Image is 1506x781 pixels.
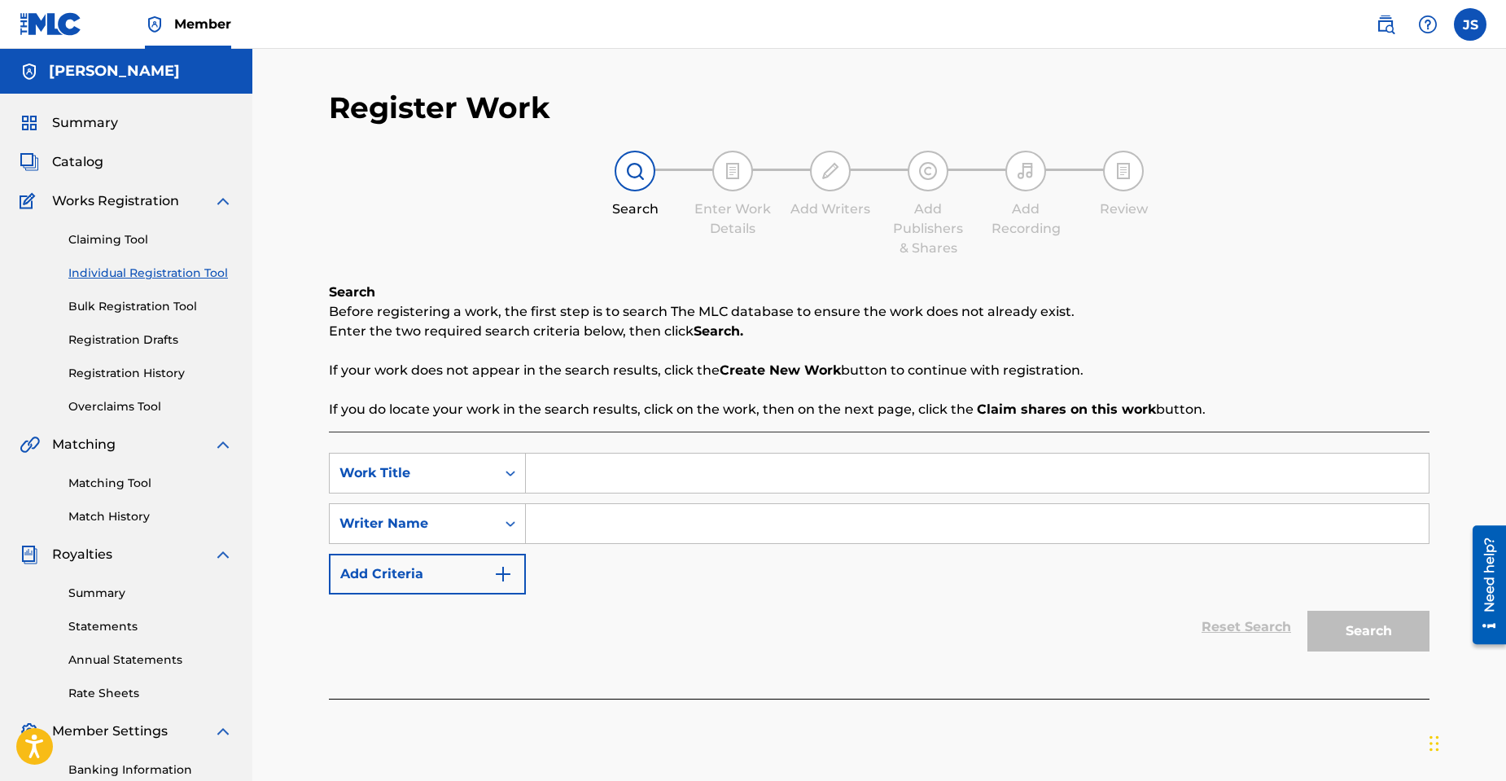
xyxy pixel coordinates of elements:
img: Member Settings [20,722,39,741]
a: Rate Sheets [68,685,233,702]
img: Royalties [20,545,39,564]
p: Enter the two required search criteria below, then click [329,322,1429,341]
a: Public Search [1369,8,1402,41]
a: Bulk Registration Tool [68,298,233,315]
a: Annual Statements [68,652,233,669]
a: Summary [68,585,233,602]
img: step indicator icon for Add Recording [1016,161,1035,181]
span: Royalties [52,545,112,564]
img: Catalog [20,152,39,172]
form: Search Form [329,453,1429,660]
div: Writer Name [339,514,486,533]
a: Statements [68,618,233,635]
div: Add Recording [985,200,1066,239]
span: Member [174,15,231,33]
strong: Create New Work [720,362,841,378]
img: expand [213,722,233,741]
img: expand [213,191,233,211]
a: CatalogCatalog [20,152,103,172]
div: Help [1412,8,1444,41]
div: Enter Work Details [692,200,773,239]
img: step indicator icon for Review [1114,161,1133,181]
img: Matching [20,435,40,454]
div: Search [594,200,676,219]
img: Accounts [20,62,39,81]
a: Individual Registration Tool [68,265,233,282]
img: help [1418,15,1438,34]
h2: Register Work [329,90,550,126]
img: step indicator icon for Enter Work Details [723,161,742,181]
img: expand [213,545,233,564]
img: expand [213,435,233,454]
img: 9d2ae6d4665cec9f34b9.svg [493,564,513,584]
img: step indicator icon for Add Publishers & Shares [918,161,938,181]
iframe: Resource Center [1460,520,1506,651]
img: Works Registration [20,191,41,211]
span: Catalog [52,152,103,172]
span: Works Registration [52,191,179,211]
a: Registration History [68,365,233,382]
img: MLC Logo [20,12,82,36]
a: Overclaims Tool [68,398,233,415]
p: If you do locate your work in the search results, click on the work, then on the next page, click... [329,400,1429,419]
img: Summary [20,113,39,133]
a: Registration Drafts [68,331,233,349]
span: Matching [52,435,116,454]
a: Match History [68,508,233,525]
span: Member Settings [52,722,168,741]
div: Add Writers [790,200,871,219]
strong: Claim shares on this work [977,401,1156,417]
iframe: Chat Widget [1425,703,1506,781]
div: Review [1083,200,1164,219]
div: User Menu [1454,8,1486,41]
p: If your work does not appear in the search results, click the button to continue with registration. [329,361,1429,380]
p: Before registering a work, the first step is to search The MLC database to ensure the work does n... [329,302,1429,322]
h5: JOHN CAMERON SANDERS IV [49,62,180,81]
b: Search [329,284,375,300]
img: Top Rightsholder [145,15,164,34]
div: Work Title [339,463,486,483]
img: step indicator icon for Search [625,161,645,181]
img: step indicator icon for Add Writers [821,161,840,181]
div: Drag [1429,719,1439,768]
a: Banking Information [68,761,233,779]
a: Matching Tool [68,475,233,492]
a: Claiming Tool [68,231,233,248]
span: Summary [52,113,118,133]
div: Add Publishers & Shares [887,200,969,258]
button: Add Criteria [329,554,526,595]
a: SummarySummary [20,113,118,133]
strong: Search. [694,323,743,339]
img: search [1376,15,1395,34]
